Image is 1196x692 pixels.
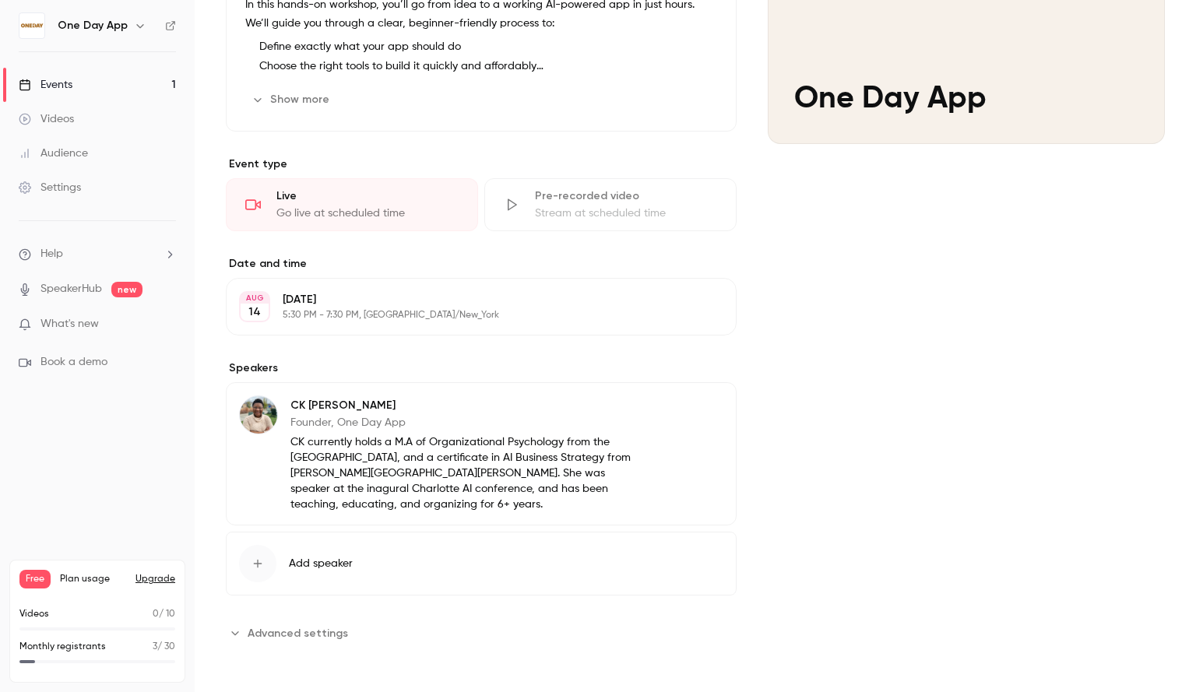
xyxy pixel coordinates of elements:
label: Date and time [226,256,737,272]
span: 3 [153,642,157,652]
p: Event type [226,156,737,172]
li: Choose the right tools to build it quickly and affordably [253,58,717,75]
li: Define exactly what your app should do [253,39,717,55]
div: Settings [19,180,81,195]
span: Advanced settings [248,625,348,641]
button: Upgrade [135,573,175,585]
p: / 10 [153,607,175,621]
div: Pre-recorded videoStream at scheduled time [484,178,737,231]
a: SpeakerHub [40,281,102,297]
div: LiveGo live at scheduled time [226,178,478,231]
p: Founder, One Day App [290,415,635,430]
p: Monthly registrants [19,640,106,654]
div: Go live at scheduled time [276,205,459,221]
span: new [111,282,142,297]
span: Book a demo [40,354,107,371]
p: 5:30 PM - 7:30 PM, [GEOGRAPHIC_DATA]/New_York [283,309,654,321]
h6: One Day App [58,18,128,33]
img: One Day App [19,13,44,38]
div: CK KellyCK [PERSON_NAME]Founder, One Day AppCK currently holds a M.A of Organizational Psychology... [226,382,737,525]
span: Plan usage [60,573,126,585]
div: Pre-recorded video [535,188,717,204]
button: Show more [245,87,339,112]
label: Speakers [226,360,737,376]
div: Audience [19,146,88,161]
section: Advanced settings [226,620,737,645]
span: Help [40,246,63,262]
div: AUG [241,293,269,304]
p: / 30 [153,640,175,654]
span: What's new [40,316,99,332]
div: Stream at scheduled time [535,205,717,221]
div: Videos [19,111,74,127]
span: Free [19,570,51,588]
button: Add speaker [226,532,737,595]
img: CK Kelly [240,396,277,434]
div: Live [276,188,459,204]
span: Add speaker [289,556,353,571]
p: CK [PERSON_NAME] [290,398,635,413]
p: CK currently holds a M.A of Organizational Psychology from the [GEOGRAPHIC_DATA], and a certifica... [290,434,635,512]
p: 14 [248,304,261,320]
button: Advanced settings [226,620,357,645]
p: [DATE] [283,292,654,307]
li: help-dropdown-opener [19,246,176,262]
span: 0 [153,609,159,619]
div: Events [19,77,72,93]
p: Videos [19,607,49,621]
